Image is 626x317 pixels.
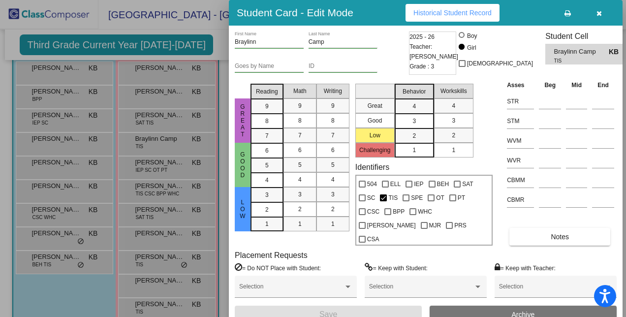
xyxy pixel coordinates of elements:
[418,206,432,218] span: WHC
[331,131,335,140] span: 7
[237,6,353,19] h3: Student Card - Edit Mode
[504,80,536,91] th: Asses
[298,220,302,228] span: 1
[467,43,476,52] div: Girl
[467,32,477,40] div: Boy
[462,178,473,190] span: SAT
[452,131,455,140] span: 2
[331,190,335,199] span: 3
[238,151,247,179] span: Good
[331,220,335,228] span: 1
[256,87,278,96] span: Reading
[440,87,467,95] span: Workskills
[331,205,335,214] span: 2
[452,101,455,110] span: 4
[536,80,563,91] th: Beg
[331,146,335,155] span: 6
[458,192,465,204] span: PT
[437,178,449,190] span: BEH
[409,32,435,42] span: 2025 - 26
[265,146,269,155] span: 6
[554,57,602,64] span: TIS
[298,175,302,184] span: 4
[507,133,534,148] input: assessment
[265,161,269,170] span: 5
[409,42,458,62] span: Teacher: [PERSON_NAME]
[298,101,302,110] span: 9
[412,102,416,111] span: 4
[238,199,247,220] span: Low
[331,160,335,169] span: 5
[412,117,416,126] span: 3
[507,114,534,128] input: assessment
[393,206,405,218] span: BPP
[298,116,302,125] span: 8
[367,220,416,231] span: [PERSON_NAME]
[265,102,269,111] span: 9
[409,62,434,71] span: Grade : 3
[265,131,269,140] span: 7
[452,146,455,155] span: 1
[507,153,534,168] input: assessment
[298,205,302,214] span: 2
[412,131,416,140] span: 2
[413,9,492,17] span: Historical Student Record
[412,146,416,155] span: 1
[436,192,444,204] span: OT
[367,206,379,218] span: CSC
[293,87,307,95] span: Math
[507,192,534,207] input: assessment
[331,101,335,110] span: 9
[367,192,376,204] span: SC
[609,47,623,57] span: KB
[554,47,609,57] span: Braylinn Camp
[411,192,423,204] span: SPE
[429,220,441,231] span: MJR
[298,190,302,199] span: 3
[238,103,247,138] span: Great
[509,228,610,246] button: Notes
[298,146,302,155] span: 6
[298,131,302,140] span: 7
[367,233,379,245] span: CSA
[265,176,269,185] span: 4
[414,178,423,190] span: IEP
[467,58,533,69] span: [DEMOGRAPHIC_DATA]
[454,220,467,231] span: PRS
[403,87,426,96] span: Behavior
[388,192,398,204] span: TIS
[507,94,534,109] input: assessment
[563,80,590,91] th: Mid
[265,220,269,228] span: 1
[406,4,500,22] button: Historical Student Record
[365,263,428,273] label: = Keep with Student:
[235,251,308,260] label: Placement Requests
[265,117,269,126] span: 8
[331,175,335,184] span: 4
[590,80,617,91] th: End
[390,178,401,190] span: ELL
[235,263,321,273] label: = Do NOT Place with Student:
[331,116,335,125] span: 8
[495,263,556,273] label: = Keep with Teacher:
[324,87,342,95] span: Writing
[367,178,377,190] span: 504
[551,233,569,241] span: Notes
[452,116,455,125] span: 3
[298,160,302,169] span: 5
[235,63,304,70] input: goes by name
[355,162,389,172] label: Identifiers
[265,190,269,199] span: 3
[507,173,534,188] input: assessment
[265,205,269,214] span: 2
